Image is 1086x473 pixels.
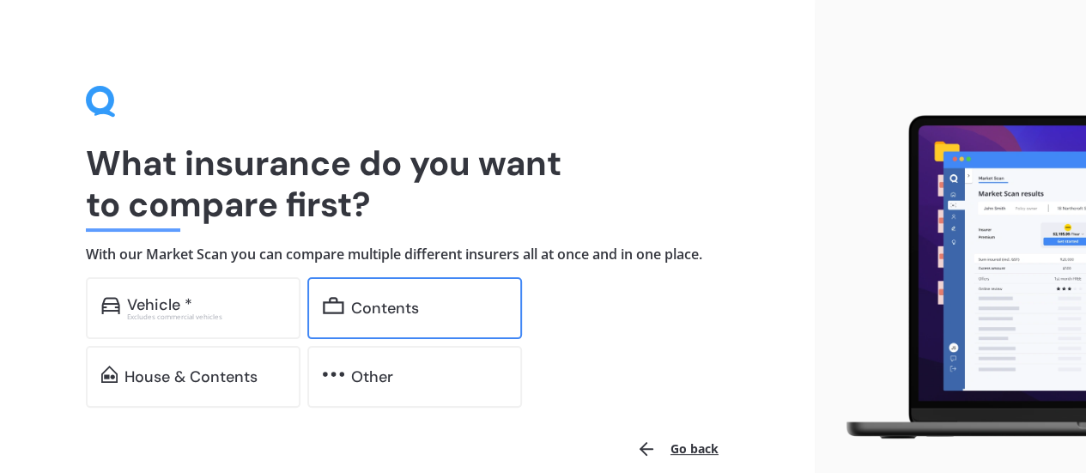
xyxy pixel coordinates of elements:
[86,143,729,225] h1: What insurance do you want to compare first?
[127,313,285,320] div: Excludes commercial vehicles
[127,296,192,313] div: Vehicle *
[626,428,729,470] button: Go back
[124,368,258,385] div: House & Contents
[828,108,1086,446] img: laptop.webp
[351,368,393,385] div: Other
[101,366,118,383] img: home-and-contents.b802091223b8502ef2dd.svg
[323,366,344,383] img: other.81dba5aafe580aa69f38.svg
[323,297,344,314] img: content.01f40a52572271636b6f.svg
[86,246,729,264] h4: With our Market Scan you can compare multiple different insurers all at once and in one place.
[101,297,120,314] img: car.f15378c7a67c060ca3f3.svg
[351,300,419,317] div: Contents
